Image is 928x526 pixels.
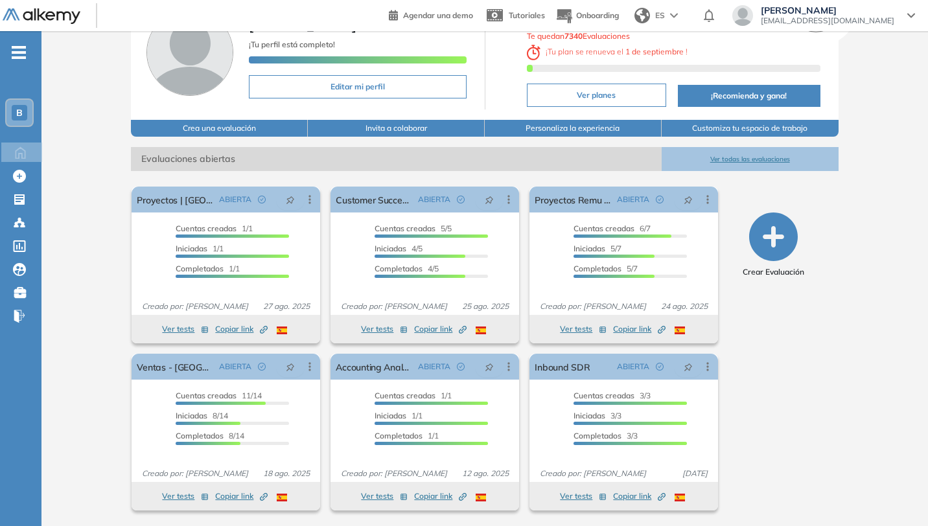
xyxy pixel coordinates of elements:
span: [DATE] [677,468,713,479]
img: ESP [476,494,486,501]
button: Ver tests [162,488,209,504]
button: Customiza tu espacio de trabajo [662,120,839,137]
button: Ver tests [361,488,408,504]
img: world [634,8,650,23]
span: Completados [176,264,224,273]
button: Crea una evaluación [131,120,308,137]
span: Completados [574,431,621,440]
span: Copiar link [613,490,666,502]
span: ¡ Tu plan se renueva el ! [527,47,688,56]
span: Copiar link [414,490,467,502]
span: 1/1 [176,223,253,233]
span: 1/1 [375,391,452,400]
button: ¡Recomienda y gana! [678,85,820,107]
b: 7340 [564,31,583,41]
span: 6/7 [574,223,651,233]
span: Tutoriales [509,10,545,20]
button: Ver tests [361,321,408,337]
button: Personaliza la experiencia [485,120,662,137]
span: 3/3 [574,391,651,400]
span: Cuentas creadas [176,223,237,233]
span: Iniciadas [574,411,605,420]
a: Inbound SDR [535,354,590,380]
span: Creado por: [PERSON_NAME] [336,301,452,312]
button: Copiar link [613,321,666,337]
button: pushpin [674,189,702,210]
span: ABIERTA [219,361,251,372]
span: 11/14 [176,391,262,400]
button: Copiar link [613,488,666,504]
span: ABIERTA [219,194,251,205]
span: 5/7 [574,244,621,253]
span: Iniciadas [375,411,406,420]
button: Copiar link [414,321,467,337]
span: Completados [176,431,224,440]
span: check-circle [258,363,266,371]
span: Cuentas creadas [574,223,634,233]
span: 3/3 [574,431,638,440]
span: 24 ago. 2025 [656,301,713,312]
span: ABIERTA [418,361,450,372]
button: pushpin [276,189,305,210]
img: Logo [3,8,80,25]
button: Copiar link [215,488,268,504]
button: Invita a colaborar [308,120,485,137]
button: pushpin [674,356,702,377]
a: Proyectos Remu - CL [535,187,612,212]
span: [PERSON_NAME] [761,5,894,16]
span: 18 ago. 2025 [258,468,315,479]
span: Evaluaciones abiertas [131,147,661,171]
button: Ver tests [162,321,209,337]
span: Creado por: [PERSON_NAME] [535,301,651,312]
button: Ver tests [560,321,607,337]
button: Ver planes [527,84,667,107]
span: Completados [375,431,423,440]
img: clock-svg [527,45,541,60]
span: check-circle [258,196,266,203]
a: Customer Succes Lead [336,187,413,212]
b: 1 de septiembre [623,47,686,56]
span: pushpin [286,361,295,372]
span: Cuentas creadas [176,391,237,400]
span: Copiar link [215,490,268,502]
button: Copiar link [215,321,268,337]
button: pushpin [276,356,305,377]
span: Creado por: [PERSON_NAME] [336,468,452,479]
span: Iniciadas [375,244,406,253]
img: Foto de perfil [146,9,233,96]
span: 5/7 [574,264,638,273]
span: 5/5 [375,223,452,233]
i: - [12,51,26,54]
span: Cuentas creadas [375,391,435,400]
img: ESP [277,494,287,501]
img: ESP [476,326,486,334]
button: Copiar link [414,488,467,504]
span: Creado por: [PERSON_NAME] [137,301,253,312]
span: pushpin [684,361,693,372]
span: Creado por: [PERSON_NAME] [137,468,253,479]
span: ES [655,10,665,21]
span: 8/14 [176,431,244,440]
button: pushpin [475,356,504,377]
span: Iniciadas [176,244,207,253]
img: ESP [675,494,685,501]
img: arrow [670,13,678,18]
span: 4/5 [375,244,423,253]
span: check-circle [457,363,465,371]
span: Copiar link [414,323,467,335]
button: Ver todas las evaluaciones [662,147,839,171]
span: 1/1 [375,431,439,440]
span: Crear Evaluación [743,266,804,278]
button: Onboarding [555,2,619,30]
button: Ver tests [560,488,607,504]
span: Copiar link [215,323,268,335]
span: [EMAIL_ADDRESS][DOMAIN_NAME] [761,16,894,26]
span: Cuentas creadas [574,391,634,400]
span: 1/1 [375,411,423,420]
span: Onboarding [576,10,619,20]
span: pushpin [684,194,693,205]
a: Ventas - [GEOGRAPHIC_DATA] [137,354,214,380]
a: Proyectos | [GEOGRAPHIC_DATA] (Nueva) [137,187,214,212]
span: B [16,108,23,118]
span: Iniciadas [176,411,207,420]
